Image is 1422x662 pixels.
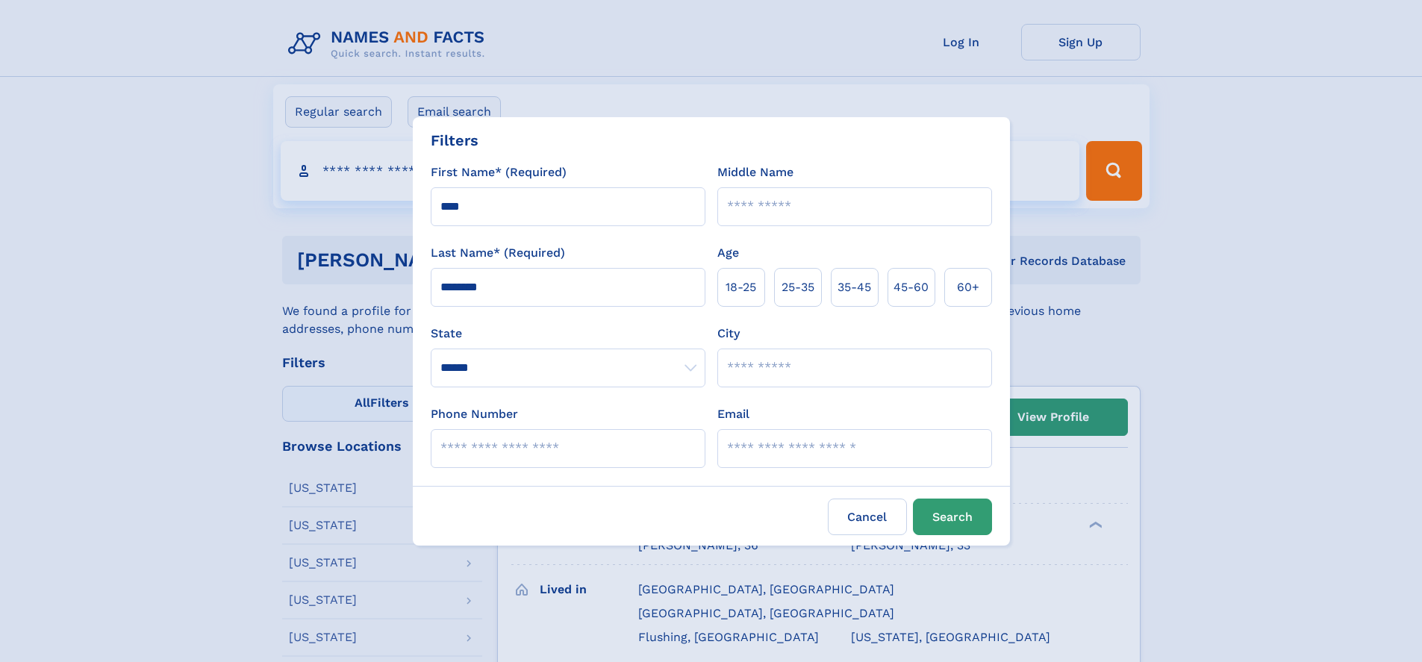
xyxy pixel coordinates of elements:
[894,278,929,296] span: 45‑60
[726,278,756,296] span: 18‑25
[431,325,705,343] label: State
[957,278,979,296] span: 60+
[431,244,565,262] label: Last Name* (Required)
[431,405,518,423] label: Phone Number
[838,278,871,296] span: 35‑45
[717,163,793,181] label: Middle Name
[782,278,814,296] span: 25‑35
[913,499,992,535] button: Search
[717,244,739,262] label: Age
[431,129,478,152] div: Filters
[717,405,749,423] label: Email
[717,325,740,343] label: City
[828,499,907,535] label: Cancel
[431,163,567,181] label: First Name* (Required)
